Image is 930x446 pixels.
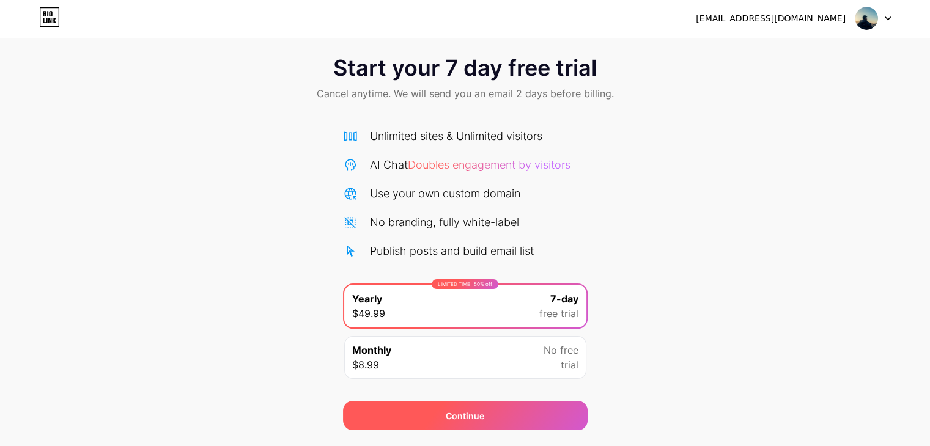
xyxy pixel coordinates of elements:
[539,306,578,321] span: free trial
[432,279,498,289] div: LIMITED TIME : 50% off
[855,7,878,30] img: tejaskumat
[408,158,570,171] span: Doubles engagement by visitors
[370,185,520,202] div: Use your own custom domain
[544,343,578,357] span: No free
[550,291,578,306] span: 7-day
[317,86,614,101] span: Cancel anytime. We will send you an email 2 days before billing.
[352,291,382,306] span: Yearly
[370,214,519,230] div: No branding, fully white-label
[352,357,379,372] span: $8.99
[561,357,578,372] span: trial
[352,343,391,357] span: Monthly
[370,243,534,259] div: Publish posts and build email list
[352,306,385,321] span: $49.99
[446,409,484,422] div: Continue
[696,12,846,25] div: [EMAIL_ADDRESS][DOMAIN_NAME]
[370,128,542,144] div: Unlimited sites & Unlimited visitors
[333,56,597,80] span: Start your 7 day free trial
[370,156,570,173] div: AI Chat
